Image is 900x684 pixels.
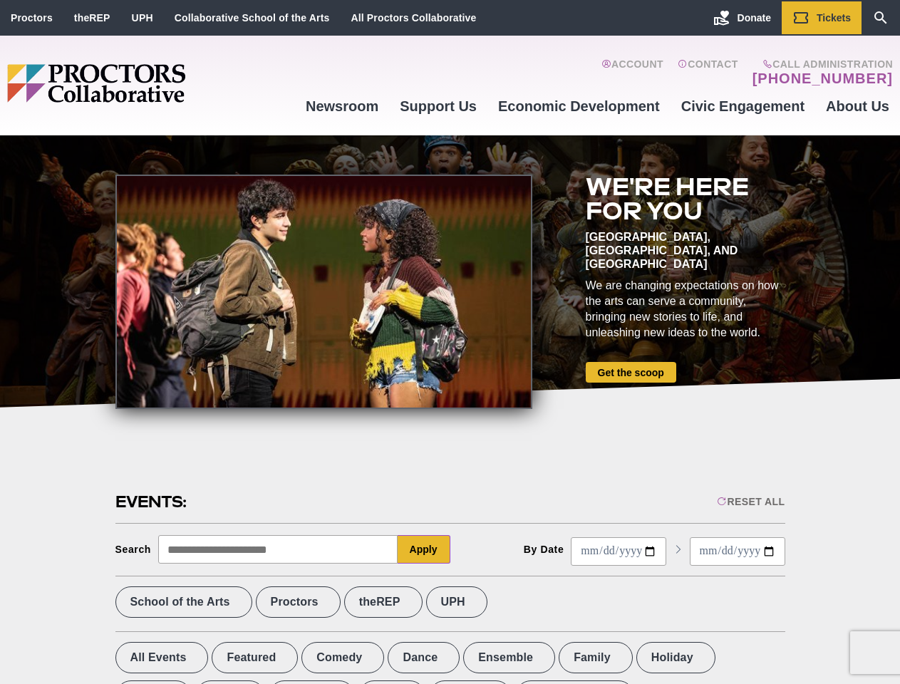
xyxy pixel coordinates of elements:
a: Newsroom [295,87,389,125]
div: Search [115,544,152,555]
h2: We're here for you [586,175,785,223]
label: Comedy [301,642,384,673]
label: Ensemble [463,642,555,673]
label: UPH [426,586,487,618]
a: Get the scoop [586,362,676,383]
label: School of the Arts [115,586,252,618]
a: Tickets [782,1,862,34]
a: [PHONE_NUMBER] [752,70,893,87]
div: Reset All [717,496,785,507]
a: All Proctors Collaborative [351,12,476,24]
h2: Events: [115,491,189,513]
a: Proctors [11,12,53,24]
label: Holiday [636,642,715,673]
button: Apply [398,535,450,564]
label: Featured [212,642,298,673]
label: Proctors [256,586,341,618]
label: Family [559,642,633,673]
label: All Events [115,642,209,673]
a: Account [601,58,663,87]
a: Donate [703,1,782,34]
a: Civic Engagement [671,87,815,125]
a: UPH [132,12,153,24]
span: Donate [738,12,771,24]
a: About Us [815,87,900,125]
a: theREP [74,12,110,24]
label: Dance [388,642,460,673]
a: Economic Development [487,87,671,125]
a: Search [862,1,900,34]
a: Support Us [389,87,487,125]
a: Contact [678,58,738,87]
div: By Date [524,544,564,555]
img: Proctors logo [7,64,295,103]
div: [GEOGRAPHIC_DATA], [GEOGRAPHIC_DATA], and [GEOGRAPHIC_DATA] [586,230,785,271]
a: Collaborative School of the Arts [175,12,330,24]
span: Call Administration [748,58,893,70]
span: Tickets [817,12,851,24]
div: We are changing expectations on how the arts can serve a community, bringing new stories to life,... [586,278,785,341]
label: theREP [344,586,423,618]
